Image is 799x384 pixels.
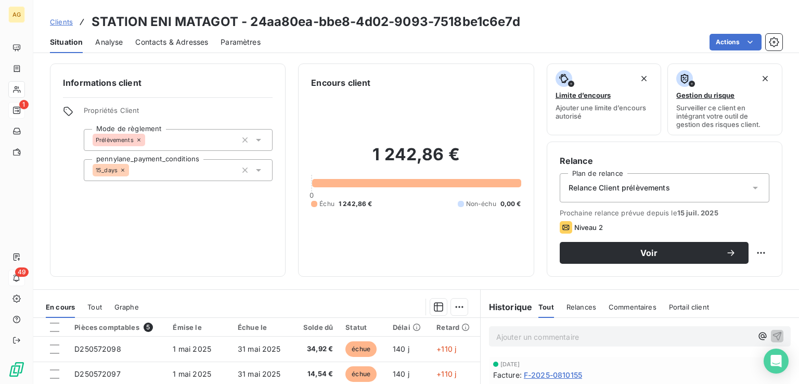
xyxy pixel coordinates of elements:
span: 0,00 € [500,199,521,209]
div: Solde dû [299,323,333,331]
div: Pièces comptables [74,323,160,332]
span: Clients [50,18,73,26]
input: Ajouter une valeur [129,165,137,175]
button: Gestion du risqueSurveiller ce client en intégrant votre outil de gestion des risques client. [667,63,782,135]
span: En cours [46,303,75,311]
span: F-2025-0810155 [524,369,582,380]
div: Retard [436,323,473,331]
input: Ajouter une valeur [145,135,153,145]
span: 140 j [393,369,409,378]
h6: Historique [481,301,533,313]
span: 31 mai 2025 [238,344,281,353]
div: Délai [393,323,424,331]
span: Relances [566,303,596,311]
span: Échu [319,199,334,209]
h3: STATION ENI MATAGOT - 24aa80ea-bbe8-4d02-9093-7518be1c6e7d [92,12,520,31]
span: échue [345,366,377,382]
span: Voir [572,249,726,257]
h6: Relance [560,155,769,167]
span: 34,92 € [299,344,333,354]
span: +110 j [436,344,456,353]
span: Facture : [493,369,522,380]
span: Commentaires [609,303,656,311]
span: Propriétés Client [84,106,273,121]
span: 5 [144,323,153,332]
button: Voir [560,242,749,264]
span: 15_days [96,167,118,173]
span: Gestion du risque [676,91,734,99]
span: 15 juil. 2025 [677,209,718,217]
span: 1 mai 2025 [173,369,211,378]
span: 1 242,86 € [339,199,372,209]
span: 31 mai 2025 [238,369,281,378]
span: 1 mai 2025 [173,344,211,353]
span: Ajouter une limite d’encours autorisé [556,104,653,120]
div: Échue le [238,323,286,331]
span: échue [345,341,377,357]
img: Logo LeanPay [8,361,25,378]
span: 0 [310,191,314,199]
span: D250572097 [74,369,121,378]
span: Graphe [114,303,139,311]
span: Portail client [669,303,709,311]
span: Limite d’encours [556,91,611,99]
span: D250572098 [74,344,121,353]
div: Open Intercom Messenger [764,349,789,374]
span: +110 j [436,369,456,378]
h2: 1 242,86 € [311,144,521,175]
h6: Encours client [311,76,370,89]
span: Surveiller ce client en intégrant votre outil de gestion des risques client. [676,104,774,129]
button: Actions [710,34,762,50]
span: 14,54 € [299,369,333,379]
span: Situation [50,37,83,47]
div: AG [8,6,25,23]
span: 140 j [393,344,409,353]
a: Clients [50,17,73,27]
span: Non-échu [466,199,496,209]
h6: Informations client [63,76,273,89]
span: Relance Client prélèvements [569,183,670,193]
span: 49 [15,267,29,277]
span: Niveau 2 [574,223,603,232]
span: Contacts & Adresses [135,37,208,47]
span: Prélèvements [96,137,134,143]
span: Tout [87,303,102,311]
span: Analyse [95,37,123,47]
span: [DATE] [500,361,520,367]
div: Statut [345,323,380,331]
span: Paramètres [221,37,261,47]
span: Tout [538,303,554,311]
span: 1 [19,100,29,109]
div: Émise le [173,323,225,331]
button: Limite d’encoursAjouter une limite d’encours autorisé [547,63,662,135]
span: Prochaine relance prévue depuis le [560,209,769,217]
